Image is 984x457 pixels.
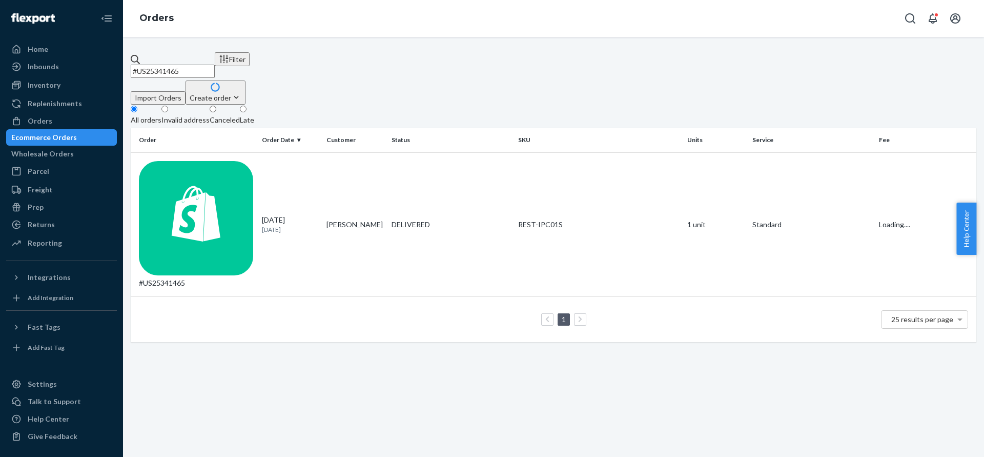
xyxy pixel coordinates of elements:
[875,128,976,152] th: Fee
[210,106,216,112] input: Canceled
[6,290,117,306] a: Add Integration
[6,146,117,162] a: Wholesale Orders
[139,12,174,24] a: Orders
[683,152,748,297] td: 1 unit
[875,152,976,297] td: Loading....
[28,220,55,230] div: Returns
[28,238,62,248] div: Reporting
[28,293,73,302] div: Add Integration
[28,166,49,176] div: Parcel
[891,315,953,324] span: 25 results per page
[6,77,117,93] a: Inventory
[190,92,241,103] div: Create order
[945,8,966,29] button: Open account menu
[326,135,383,144] div: Customer
[11,149,74,159] div: Wholesale Orders
[28,396,81,407] div: Talk to Support
[6,393,117,410] a: Talk to Support
[6,95,117,112] a: Replenishments
[28,185,53,195] div: Freight
[6,58,117,75] a: Inbounds
[6,319,117,335] button: Fast Tags
[28,272,71,283] div: Integrations
[6,182,117,198] a: Freight
[262,215,319,234] div: [DATE]
[28,322,60,332] div: Fast Tags
[210,115,240,125] div: Canceled
[131,106,137,112] input: All orders
[6,269,117,286] button: Integrations
[28,80,60,90] div: Inventory
[6,113,117,129] a: Orders
[131,91,186,105] button: Import Orders
[28,414,69,424] div: Help Center
[28,379,57,389] div: Settings
[96,8,117,29] button: Close Navigation
[322,152,387,297] td: [PERSON_NAME]
[28,431,77,442] div: Give Feedback
[161,106,168,112] input: Invalid address
[219,54,245,65] div: Filter
[518,220,679,230] div: REST-IPC01S
[28,62,59,72] div: Inbounds
[6,340,117,356] a: Add Fast Tag
[28,343,65,352] div: Add Fast Tag
[215,52,250,66] button: Filter
[139,161,254,289] div: #US25341465
[956,203,976,255] button: Help Center
[11,13,55,24] img: Flexport logo
[6,428,117,445] button: Give Feedback
[392,220,510,230] div: DELIVERED
[240,106,247,112] input: Late
[6,235,117,251] a: Reporting
[161,115,210,125] div: Invalid address
[6,163,117,180] a: Parcel
[262,225,319,234] p: [DATE]
[387,128,515,152] th: Status
[258,128,323,152] th: Order Date
[6,129,117,146] a: Ecommerce Orders
[28,116,52,126] div: Orders
[6,376,117,392] a: Settings
[6,216,117,233] a: Returns
[131,65,215,78] input: Search orders
[6,411,117,427] a: Help Center
[6,41,117,57] a: Home
[131,4,182,33] ol: breadcrumbs
[752,220,871,230] p: Standard
[186,81,245,105] button: Create order
[560,315,568,324] a: Page 1 is your current page
[748,128,875,152] th: Service
[28,202,44,212] div: Prep
[6,199,117,215] a: Prep
[131,115,161,125] div: All orders
[900,8,920,29] button: Open Search Box
[922,8,943,29] button: Open notifications
[683,128,748,152] th: Units
[514,128,683,152] th: SKU
[28,44,48,54] div: Home
[28,98,82,109] div: Replenishments
[131,128,258,152] th: Order
[240,115,254,125] div: Late
[11,132,77,143] div: Ecommerce Orders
